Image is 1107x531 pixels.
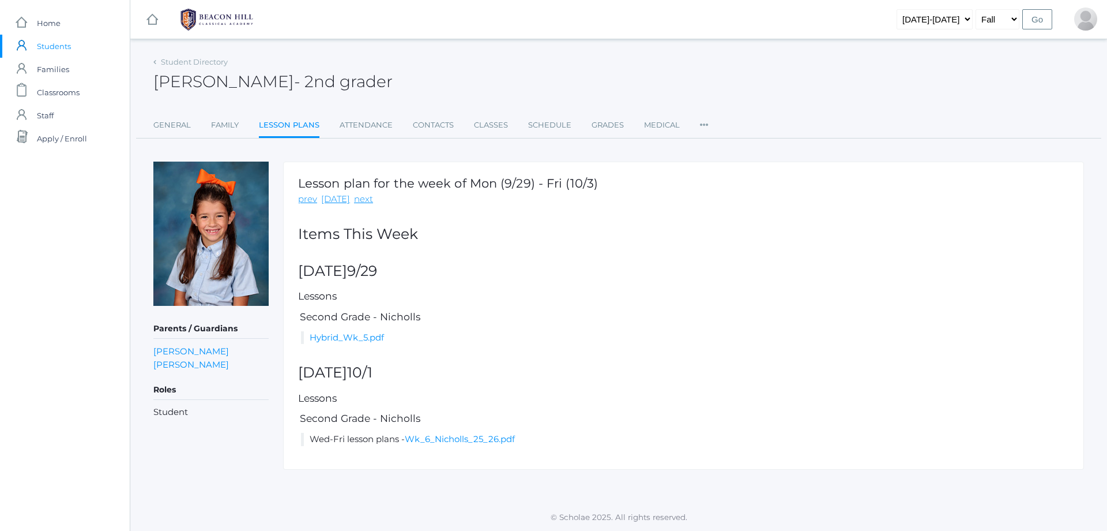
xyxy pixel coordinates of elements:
[298,193,317,206] a: prev
[37,35,71,58] span: Students
[298,263,1069,279] h2: [DATE]
[321,193,350,206] a: [DATE]
[474,114,508,137] a: Classes
[310,332,384,343] a: Hybrid_Wk_5.pdf
[37,12,61,35] span: Home
[528,114,571,137] a: Schedule
[298,365,1069,381] h2: [DATE]
[153,406,269,419] li: Student
[298,312,1069,323] h5: Second Grade - Nicholls
[298,413,1069,424] h5: Second Grade - Nicholls
[153,358,229,371] a: [PERSON_NAME]
[347,262,377,279] span: 9/29
[354,193,373,206] a: next
[1022,9,1052,29] input: Go
[153,114,191,137] a: General
[153,380,269,400] h5: Roles
[153,345,229,358] a: [PERSON_NAME]
[340,114,393,137] a: Attendance
[174,5,260,34] img: 1_BHCALogos-05.png
[1074,8,1097,31] div: Vanessa Benson
[413,114,454,137] a: Contacts
[298,226,1069,242] h2: Items This Week
[298,177,598,190] h1: Lesson plan for the week of Mon (9/29) - Fri (10/3)
[211,114,239,137] a: Family
[301,433,1069,446] li: Wed-Fri lesson plans -
[259,114,319,139] a: Lesson Plans
[153,319,269,339] h5: Parents / Guardians
[37,81,80,104] span: Classrooms
[130,511,1107,523] p: © Scholae 2025. All rights reserved.
[644,114,680,137] a: Medical
[298,291,1069,302] h5: Lessons
[37,127,87,150] span: Apply / Enroll
[37,104,54,127] span: Staff
[153,162,269,306] img: Alexandra Benson
[37,58,69,81] span: Families
[298,393,1069,404] h5: Lessons
[347,364,372,381] span: 10/1
[153,73,393,91] h2: [PERSON_NAME]
[592,114,624,137] a: Grades
[405,433,515,444] a: Wk_6_Nicholls_25_26.pdf
[294,72,393,91] span: - 2nd grader
[161,57,228,66] a: Student Directory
